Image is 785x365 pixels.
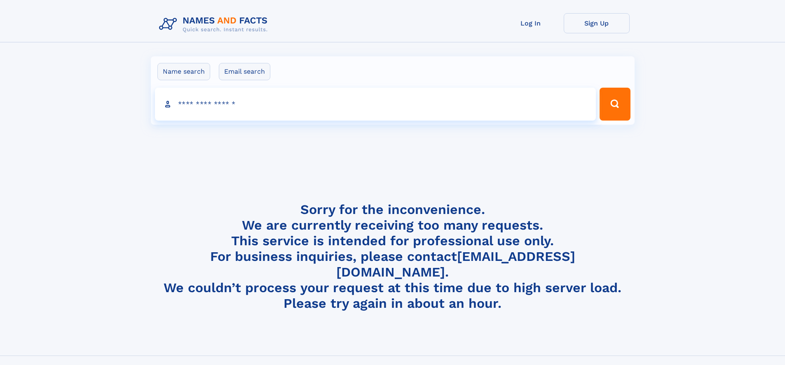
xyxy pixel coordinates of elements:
[156,202,630,312] h4: Sorry for the inconvenience. We are currently receiving too many requests. This service is intend...
[155,88,596,121] input: search input
[564,13,630,33] a: Sign Up
[219,63,270,80] label: Email search
[336,249,575,280] a: [EMAIL_ADDRESS][DOMAIN_NAME]
[157,63,210,80] label: Name search
[156,13,274,35] img: Logo Names and Facts
[498,13,564,33] a: Log In
[600,88,630,121] button: Search Button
